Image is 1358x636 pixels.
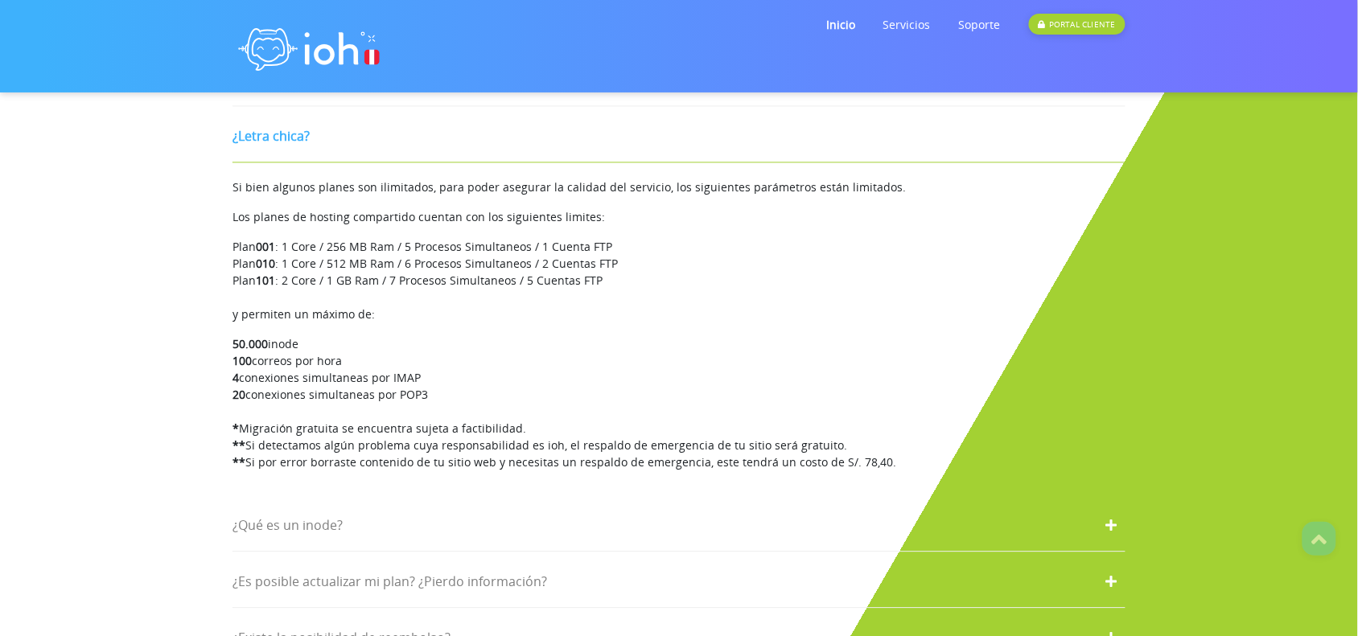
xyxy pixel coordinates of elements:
[233,336,268,351] strong: 50.000
[233,572,547,590] span: ¿Es posible actualizar mi plan? ¿Pierdo información?
[233,306,1125,322] p: y permiten un máximo de:
[233,127,310,145] span: ¿Letra chica?
[233,162,1125,486] li: Plan : 1 Core / 256 MB Ram / 5 Procesos Simultaneos / 1 Cuenta FTP Plan : 1 Core / 512 MB Ram / 6...
[233,178,1125,195] p: Si bien algunos planes son ilimitados, para poder asegurar la calidad del servicio, los siguiente...
[233,353,252,368] strong: 100
[256,239,275,254] strong: 001
[256,273,275,288] strong: 101
[256,256,275,271] strong: 010
[233,10,385,82] img: logo ioh
[1029,14,1125,35] div: PORTAL CLIENTE
[233,370,239,385] strong: 4
[233,516,343,534] span: ¿Qué es un inode?
[233,208,1125,225] p: Los planes de hosting compartido cuentan con los siguientes limites:
[233,387,245,402] strong: 20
